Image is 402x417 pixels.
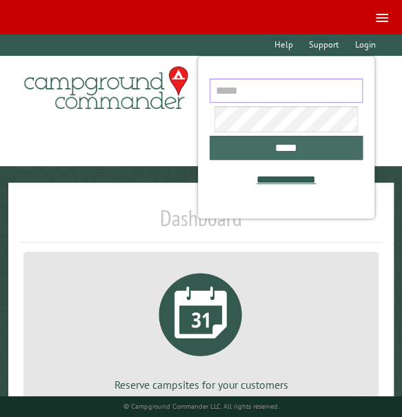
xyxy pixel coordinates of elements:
a: Support [302,34,345,56]
small: © Campground Commander LLC. All rights reserved. [123,402,279,411]
a: Help [268,34,299,56]
a: Login [348,34,382,56]
p: Reserve campsites for your customers [40,377,362,392]
a: Reserve campsites for your customers [40,263,362,392]
img: Campground Commander [20,61,192,115]
h1: Dashboard [20,205,382,243]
